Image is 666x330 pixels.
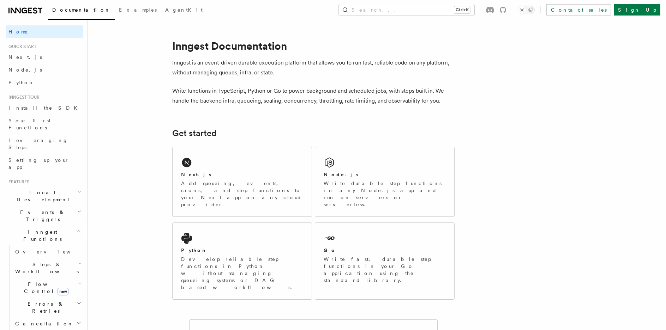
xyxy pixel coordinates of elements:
[12,281,78,295] span: Flow Control
[339,4,474,16] button: Search...Ctrl+K
[614,4,660,16] a: Sign Up
[119,7,157,13] span: Examples
[6,189,77,203] span: Local Development
[324,180,446,208] p: Write durable step functions in any Node.js app and run on servers or serverless.
[181,247,207,254] h2: Python
[12,258,83,278] button: Steps & Workflows
[172,128,216,138] a: Get started
[172,86,455,106] p: Write functions in TypeScript, Python or Go to power background and scheduled jobs, with steps bu...
[6,63,83,76] a: Node.js
[315,222,455,300] a: GoWrite fast, durable step functions in your Go application using the standard library.
[6,179,29,185] span: Features
[8,105,82,111] span: Install the SDK
[518,6,535,14] button: Toggle dark mode
[6,51,83,63] a: Next.js
[324,247,336,254] h2: Go
[8,118,50,130] span: Your first Functions
[181,256,303,291] p: Develop reliable step functions in Python without managing queueing systems or DAG based workflows.
[52,7,110,13] span: Documentation
[6,186,83,206] button: Local Development
[324,171,359,178] h2: Node.js
[12,278,83,298] button: Flow Controlnew
[6,76,83,89] a: Python
[6,226,83,245] button: Inngest Functions
[181,180,303,208] p: Add queueing, events, crons, and step functions to your Next app on any cloud provider.
[57,288,69,295] span: new
[12,298,83,317] button: Errors & Retries
[8,54,42,60] span: Next.js
[161,2,207,19] a: AgentKit
[6,206,83,226] button: Events & Triggers
[6,25,83,38] a: Home
[8,80,34,85] span: Python
[12,245,83,258] a: Overview
[6,134,83,154] a: Leveraging Steps
[172,222,312,300] a: PythonDevelop reliable step functions in Python without managing queueing systems or DAG based wo...
[115,2,161,19] a: Examples
[6,102,83,114] a: Install the SDK
[6,154,83,173] a: Setting up your app
[165,7,203,13] span: AgentKit
[15,249,88,255] span: Overview
[172,58,455,78] p: Inngest is an event-driven durable execution platform that allows you to run fast, reliable code ...
[12,261,79,275] span: Steps & Workflows
[8,28,28,35] span: Home
[48,2,115,20] a: Documentation
[315,147,455,217] a: Node.jsWrite durable step functions in any Node.js app and run on servers or serverless.
[181,171,211,178] h2: Next.js
[546,4,611,16] a: Contact sales
[172,147,312,217] a: Next.jsAdd queueing, events, crons, and step functions to your Next app on any cloud provider.
[324,256,446,284] p: Write fast, durable step functions in your Go application using the standard library.
[8,157,69,170] span: Setting up your app
[6,228,76,243] span: Inngest Functions
[12,320,73,327] span: Cancellation
[172,39,455,52] h1: Inngest Documentation
[12,317,83,330] button: Cancellation
[454,6,470,13] kbd: Ctrl+K
[6,94,40,100] span: Inngest tour
[6,209,77,223] span: Events & Triggers
[8,137,68,150] span: Leveraging Steps
[12,300,77,314] span: Errors & Retries
[6,44,36,49] span: Quick start
[6,114,83,134] a: Your first Functions
[8,67,42,73] span: Node.js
